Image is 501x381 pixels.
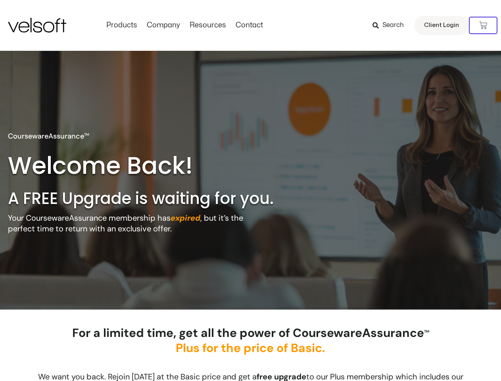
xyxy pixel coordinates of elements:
span: Search [382,20,404,31]
h2: A FREE Upgrade is waiting for you. [8,188,307,209]
p: Your CoursewareAssurance membership has , but it’s the perfect time to return with an exclusive o... [8,213,252,234]
span: TM [84,132,89,137]
a: ContactMenu Toggle [231,21,268,30]
h2: Welcome Back! [8,150,205,181]
strong: For a limited time, get all the power of CoursewareAssurance [72,325,429,356]
img: Velsoft Training Materials [8,18,66,33]
span: TM [424,329,429,334]
nav: Menu [102,21,268,30]
a: CompanyMenu Toggle [142,21,185,30]
a: Client Login [414,16,469,35]
span: Plus for the price of Basic. [176,340,325,356]
span: Client Login [424,20,459,31]
a: ProductsMenu Toggle [102,21,142,30]
a: Search [372,19,409,32]
a: ResourcesMenu Toggle [185,21,231,30]
strong: expired [171,213,200,223]
p: CoursewareAssurance [8,131,89,142]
